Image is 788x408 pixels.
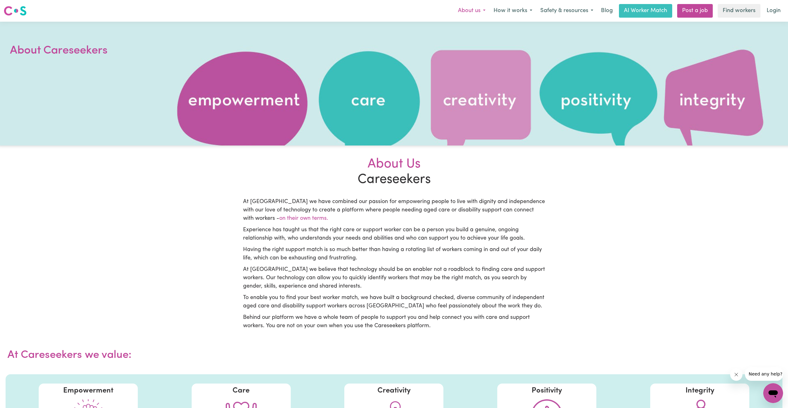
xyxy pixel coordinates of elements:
[763,383,783,403] iframe: Button to launch messaging window
[243,246,545,263] p: Having the right support match is so much better than having a rotating list of workers coming in...
[686,387,714,394] span: Integrity
[10,43,159,59] h1: About Careseekers
[4,5,27,16] img: Careseekers logo
[745,367,783,381] iframe: Message from company
[532,387,562,394] span: Positivity
[243,157,545,172] div: About Us
[718,4,760,18] a: Find workers
[763,4,784,18] a: Login
[233,387,250,394] span: Care
[279,216,328,221] span: on their own terms.
[243,266,545,291] p: At [GEOGRAPHIC_DATA] we believe that technology should be an enabler not a roadblock to finding c...
[2,341,786,369] h2: At Careseekers we value:
[454,4,490,17] button: About us
[677,4,713,18] a: Post a job
[243,294,545,310] p: To enable you to find your best worker match, we have built a background checked, diverse communi...
[243,198,545,223] p: At [GEOGRAPHIC_DATA] we have combined our passion for empowering people to live with dignity and ...
[63,387,113,394] span: Empowerment
[536,4,597,17] button: Safety & resources
[243,226,545,243] p: Experience has taught us that the right care or support worker can be a person you build a genuin...
[597,4,616,18] a: Blog
[239,157,549,188] h2: Careseekers
[243,314,545,330] p: Behind our platform we have a whole team of people to support you and help connect you with care ...
[490,4,536,17] button: How it works
[377,387,411,394] span: Creativity
[4,4,27,18] a: Careseekers logo
[619,4,672,18] a: AI Worker Match
[730,368,742,381] iframe: Close message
